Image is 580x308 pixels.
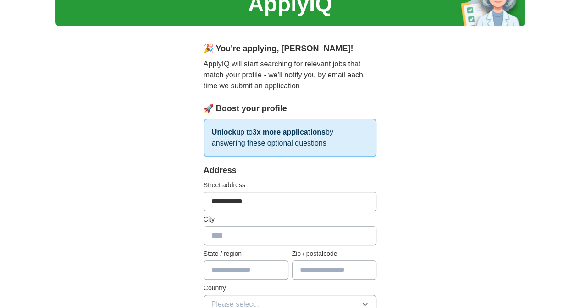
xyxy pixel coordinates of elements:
[204,43,377,55] div: 🎉 You're applying , [PERSON_NAME] !
[204,283,377,293] label: Country
[212,128,236,136] strong: Unlock
[204,180,377,190] label: Street address
[204,164,377,177] div: Address
[204,119,377,157] p: up to by answering these optional questions
[204,249,288,259] label: State / region
[204,103,377,115] div: 🚀 Boost your profile
[204,215,377,224] label: City
[204,59,377,92] p: ApplyIQ will start searching for relevant jobs that match your profile - we'll notify you by emai...
[292,249,377,259] label: Zip / postalcode
[253,128,326,136] strong: 3x more applications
